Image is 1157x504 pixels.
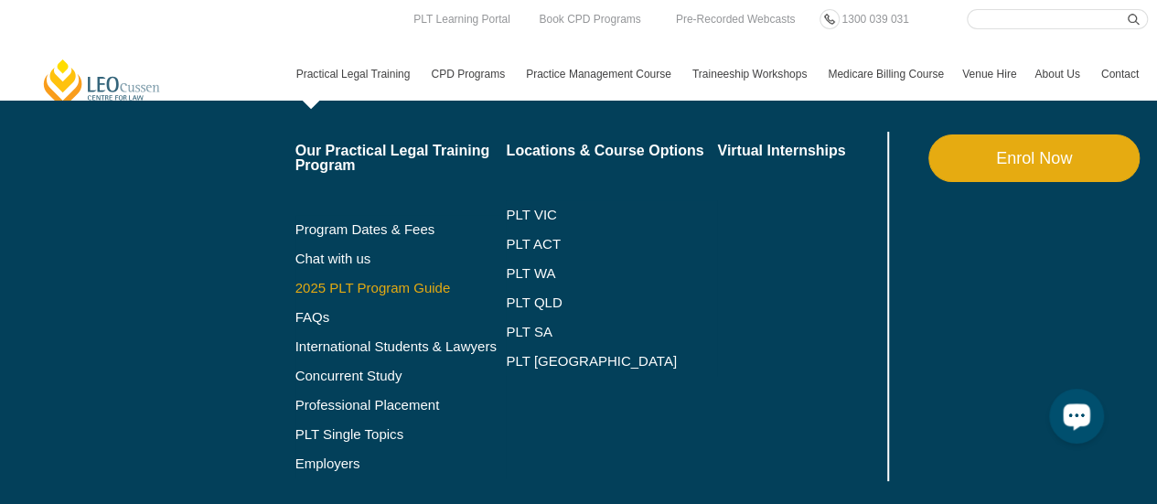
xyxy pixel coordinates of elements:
a: Our Practical Legal Training Program [295,144,507,173]
a: Concurrent Study [295,369,507,383]
a: FAQs [295,310,507,325]
a: Medicare Billing Course [819,48,953,101]
a: Chat with us [295,252,507,266]
a: CPD Programs [422,48,517,101]
a: Virtual Internships [717,144,883,158]
a: PLT Learning Portal [409,9,515,29]
a: Venue Hire [953,48,1025,101]
a: 1300 039 031 [837,9,913,29]
a: PLT SA [506,325,717,339]
a: Practical Legal Training [287,48,423,101]
a: PLT VIC [506,208,717,222]
a: Traineeship Workshops [683,48,819,101]
a: Pre-Recorded Webcasts [671,9,800,29]
a: [PERSON_NAME] Centre for Law [41,58,163,110]
a: Contact [1092,48,1148,101]
a: Enrol Now [928,134,1140,182]
a: Locations & Course Options [506,144,717,158]
a: About Us [1025,48,1091,101]
a: Professional Placement [295,398,507,413]
a: International Students & Lawyers [295,339,507,354]
span: 1300 039 031 [841,13,908,26]
a: Employers [295,456,507,471]
a: Book CPD Programs [534,9,645,29]
a: PLT [GEOGRAPHIC_DATA] [506,354,717,369]
a: PLT ACT [506,237,717,252]
a: Program Dates & Fees [295,222,507,237]
a: PLT WA [506,266,671,281]
a: PLT QLD [506,295,717,310]
iframe: LiveChat chat widget [1034,381,1111,458]
a: Practice Management Course [517,48,683,101]
a: 2025 PLT Program Guide [295,281,461,295]
a: PLT Single Topics [295,427,507,442]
